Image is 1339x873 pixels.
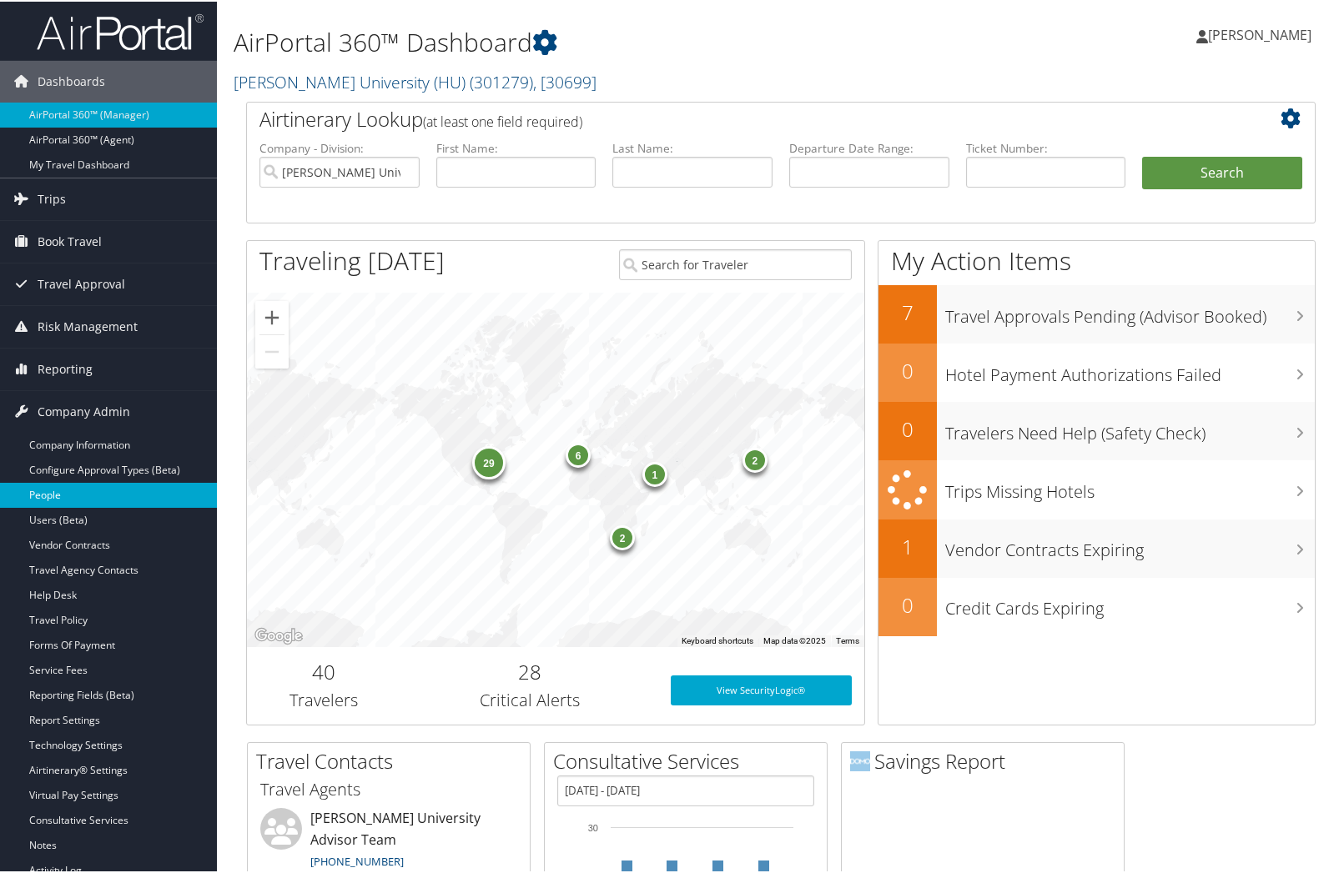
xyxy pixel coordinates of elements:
button: Zoom out [255,334,289,367]
button: Keyboard shortcuts [682,634,753,645]
button: Search [1142,155,1302,188]
span: Travel Approval [38,262,125,304]
a: 1Vendor Contracts Expiring [878,518,1315,576]
a: Open this area in Google Maps (opens a new window) [251,624,306,645]
a: 7Travel Approvals Pending (Advisor Booked) [878,283,1315,342]
h1: Traveling [DATE] [259,242,445,277]
h2: 0 [878,590,937,618]
h1: My Action Items [878,242,1315,277]
h3: Critical Alerts [414,687,646,710]
span: , [ 30699 ] [533,69,597,92]
img: domo-logo.png [850,750,870,770]
h3: Hotel Payment Authorizations Failed [945,354,1315,385]
label: Departure Date Range: [789,138,949,155]
h2: 0 [878,355,937,384]
div: 6 [566,441,591,466]
h2: Airtinerary Lookup [259,103,1213,132]
h2: Savings Report [850,745,1124,774]
span: Book Travel [38,219,102,261]
span: Map data ©2025 [763,635,826,644]
h2: Consultative Services [553,745,827,774]
tspan: 30 [588,821,598,831]
span: Risk Management [38,304,138,346]
label: Company - Division: [259,138,420,155]
h3: Travelers [259,687,389,710]
div: 2 [742,446,768,471]
h3: Travelers Need Help (Safety Check) [945,412,1315,444]
input: Search for Traveler [619,248,851,278]
span: Dashboards [38,59,105,101]
a: Terms (opens in new tab) [836,635,859,644]
span: Trips [38,177,66,218]
a: [PHONE_NUMBER] [310,852,404,867]
div: 1 [642,459,667,484]
button: Zoom in [255,299,289,333]
h2: 28 [414,656,646,685]
label: First Name: [436,138,597,155]
span: Reporting [38,347,93,389]
label: Ticket Number: [966,138,1126,155]
h1: AirPortal 360™ Dashboard [234,23,964,58]
span: ( 301279 ) [470,69,533,92]
h2: 40 [259,656,389,685]
div: 29 [472,444,506,478]
a: [PERSON_NAME] University (HU) [234,69,597,92]
span: Company Admin [38,389,130,431]
label: Last Name: [612,138,773,155]
h2: 0 [878,414,937,442]
a: View SecurityLogic® [671,674,852,704]
a: [PERSON_NAME] [1196,8,1328,58]
a: 0Credit Cards Expiring [878,576,1315,635]
span: (at least one field required) [423,111,582,129]
img: Google [251,624,306,645]
h3: Credit Cards Expiring [945,587,1315,619]
h3: Trips Missing Hotels [945,470,1315,502]
a: Trips Missing Hotels [878,459,1315,518]
h3: Vendor Contracts Expiring [945,529,1315,560]
h3: Travel Approvals Pending (Advisor Booked) [945,295,1315,327]
span: [PERSON_NAME] [1208,24,1311,43]
a: 0Travelers Need Help (Safety Check) [878,400,1315,459]
h2: 1 [878,531,937,559]
h3: Travel Agents [260,776,517,800]
div: 2 [610,523,635,548]
h2: Travel Contacts [256,745,530,774]
img: airportal-logo.png [37,11,204,50]
h2: 7 [878,297,937,325]
a: 0Hotel Payment Authorizations Failed [878,342,1315,400]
